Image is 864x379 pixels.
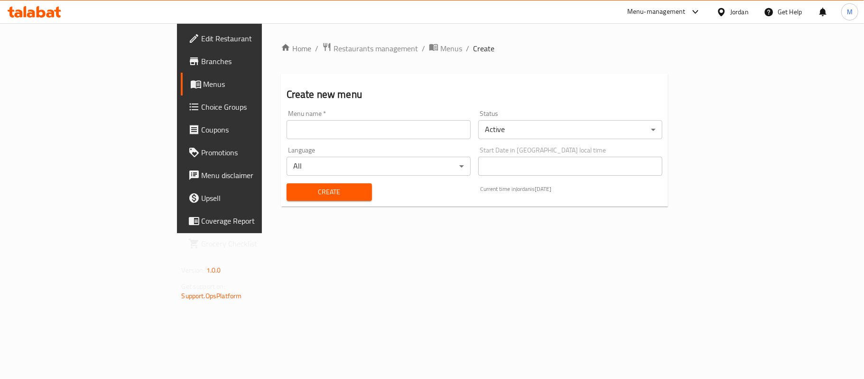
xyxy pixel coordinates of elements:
[181,187,321,209] a: Upsell
[182,280,225,293] span: Get support on:
[334,43,418,54] span: Restaurants management
[202,147,314,158] span: Promotions
[181,50,321,73] a: Branches
[202,215,314,227] span: Coverage Report
[422,43,425,54] li: /
[294,186,364,198] span: Create
[202,124,314,135] span: Coupons
[202,33,314,44] span: Edit Restaurant
[181,27,321,50] a: Edit Restaurant
[181,95,321,118] a: Choice Groups
[202,238,314,249] span: Grocery Checklist
[730,7,749,17] div: Jordan
[181,73,321,95] a: Menus
[480,185,662,193] p: Current time in Jordan is [DATE]
[473,43,494,54] span: Create
[322,42,418,55] a: Restaurants management
[181,232,321,255] a: Grocery Checklist
[847,7,853,17] span: M
[287,183,372,201] button: Create
[206,264,221,276] span: 1.0.0
[627,6,686,18] div: Menu-management
[202,192,314,204] span: Upsell
[287,157,471,176] div: All
[202,170,314,181] span: Menu disclaimer
[478,120,662,139] div: Active
[182,264,205,276] span: Version:
[429,42,462,55] a: Menus
[287,87,663,102] h2: Create new menu
[466,43,469,54] li: /
[182,290,242,302] a: Support.OpsPlatform
[202,101,314,113] span: Choice Groups
[181,141,321,164] a: Promotions
[440,43,462,54] span: Menus
[287,120,471,139] input: Please enter Menu name
[181,118,321,141] a: Coupons
[202,56,314,67] span: Branches
[181,209,321,232] a: Coverage Report
[281,42,669,55] nav: breadcrumb
[204,78,314,90] span: Menus
[181,164,321,187] a: Menu disclaimer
